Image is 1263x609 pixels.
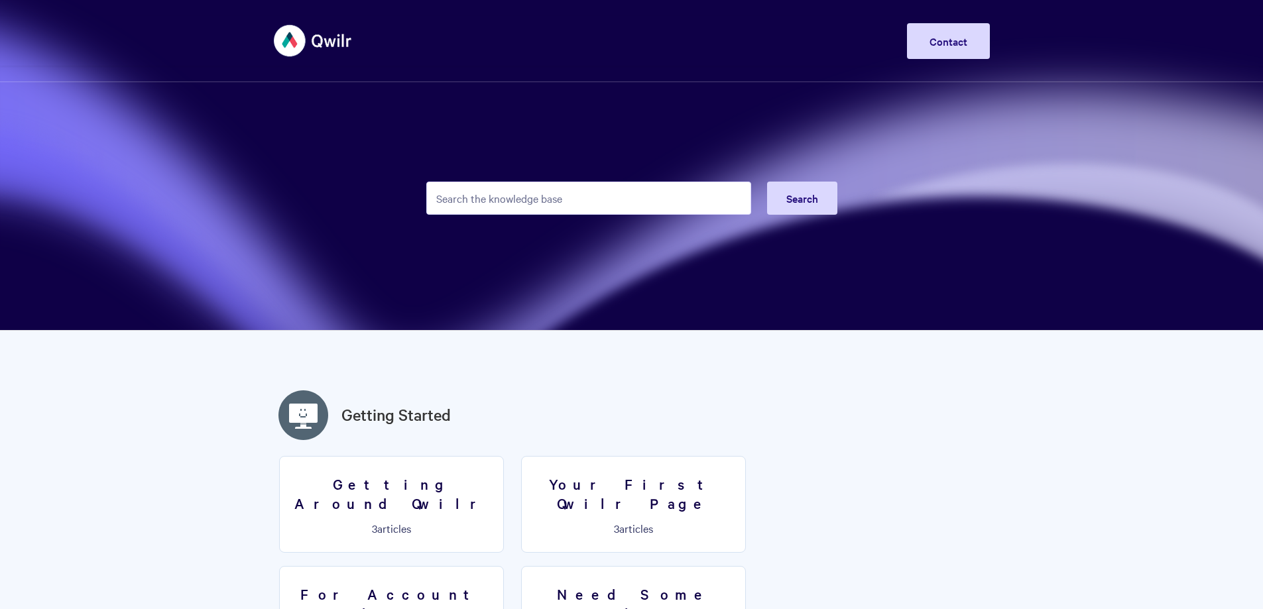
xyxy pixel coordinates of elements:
p: articles [530,522,737,534]
a: Getting Started [341,403,451,427]
a: Getting Around Qwilr 3articles [279,456,504,553]
img: Qwilr Help Center [274,16,353,66]
input: Search the knowledge base [426,182,751,215]
a: Contact [907,23,990,59]
span: 3 [372,521,377,535]
h3: Your First Qwilr Page [530,474,737,512]
span: 3 [614,521,619,535]
h3: Getting Around Qwilr [288,474,495,512]
p: articles [288,522,495,534]
button: Search [767,182,837,215]
a: Your First Qwilr Page 3articles [521,456,746,553]
span: Search [786,191,818,205]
